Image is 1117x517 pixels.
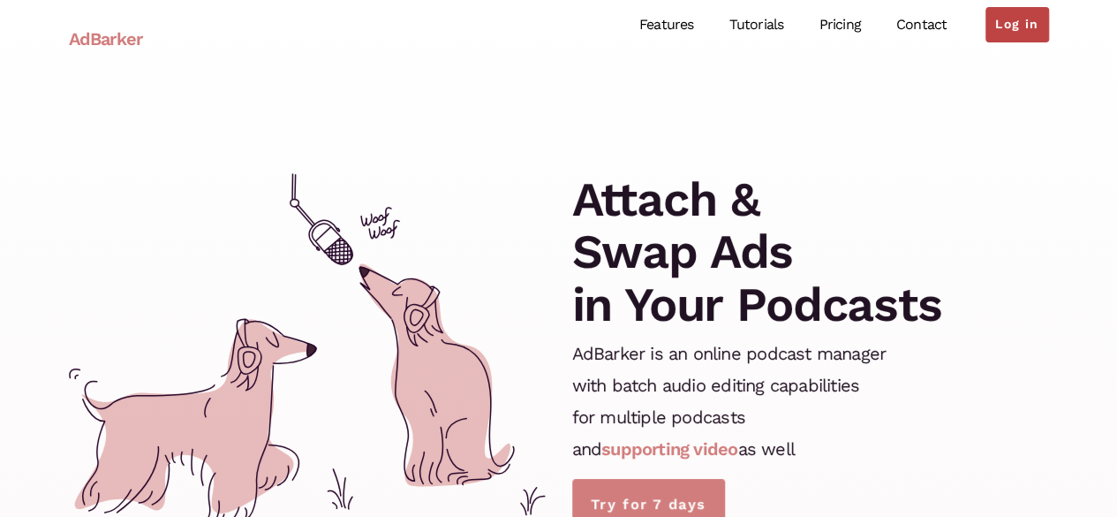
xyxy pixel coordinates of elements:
h1: Attach & Swap Ads in Your Podcasts [572,173,942,331]
a: AdBarker [69,19,143,59]
p: AdBarker is an online podcast manager with batch audio editing capabilities for multiple podcasts... [572,338,886,465]
iframe: Drift Widget Chat Controller [1029,429,1096,496]
a: supporting video [601,438,737,460]
a: Log in [985,7,1048,42]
